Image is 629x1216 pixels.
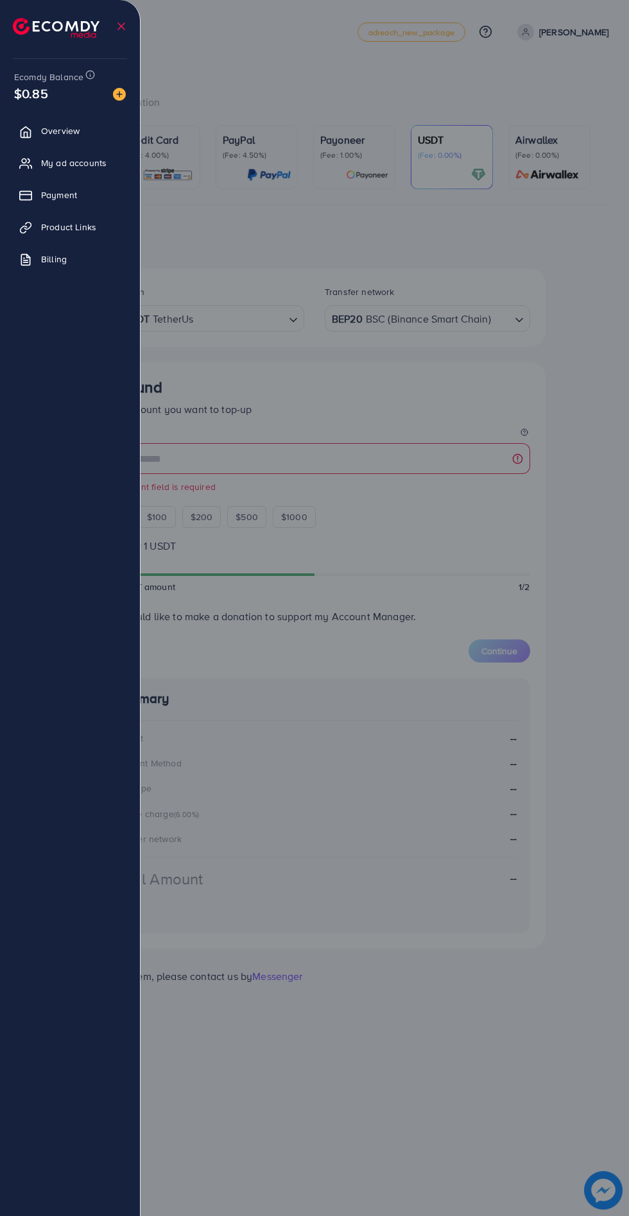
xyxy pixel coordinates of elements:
[41,189,77,201] span: Payment
[41,156,107,169] span: My ad accounts
[10,214,130,240] a: Product Links
[113,88,126,101] img: image
[10,246,130,272] a: Billing
[14,84,48,103] span: $0.85
[41,253,67,266] span: Billing
[10,150,130,176] a: My ad accounts
[10,118,130,144] a: Overview
[10,182,130,208] a: Payment
[41,221,96,233] span: Product Links
[14,71,83,83] span: Ecomdy Balance
[13,18,99,38] img: logo
[41,124,80,137] span: Overview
